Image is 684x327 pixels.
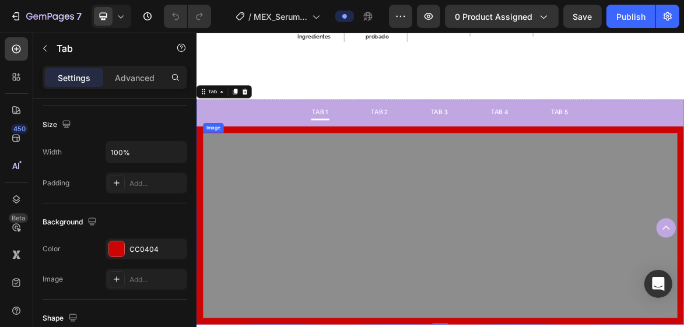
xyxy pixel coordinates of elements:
[43,215,99,230] div: Background
[58,72,90,84] p: Settings
[11,124,28,133] div: 450
[15,80,31,90] div: Tab
[43,178,69,188] div: Padding
[43,117,73,133] div: Size
[129,244,184,255] div: CC0404
[129,178,184,189] div: Add...
[249,108,276,121] div: Tab 2
[57,41,156,55] p: Tab
[507,108,535,121] div: Tab 5
[129,275,184,285] div: Add...
[5,5,87,28] button: 7
[335,108,363,121] div: Tab 3
[616,10,646,23] div: Publish
[197,33,684,327] iframe: To enrich screen reader interactions, please activate Accessibility in Grammarly extension settings
[606,5,655,28] button: Publish
[573,12,592,22] span: Save
[248,10,251,23] span: /
[563,5,602,28] button: Save
[12,132,37,142] div: Image
[43,311,80,326] div: Shape
[164,5,211,28] div: Undo/Redo
[9,213,28,223] div: Beta
[106,142,187,163] input: Auto
[254,10,307,23] span: MEX_Serum 21 ngày 2 (Thy - Nga - TP) - Draft v1.0
[43,244,61,254] div: Color
[115,72,155,84] p: Advanced
[644,270,672,298] div: Open Intercom Messenger
[455,10,532,23] span: 0 product assigned
[43,147,62,157] div: Width
[43,274,63,284] div: Image
[76,9,82,23] p: 7
[421,108,449,121] div: Tab 4
[445,5,559,28] button: 0 product assigned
